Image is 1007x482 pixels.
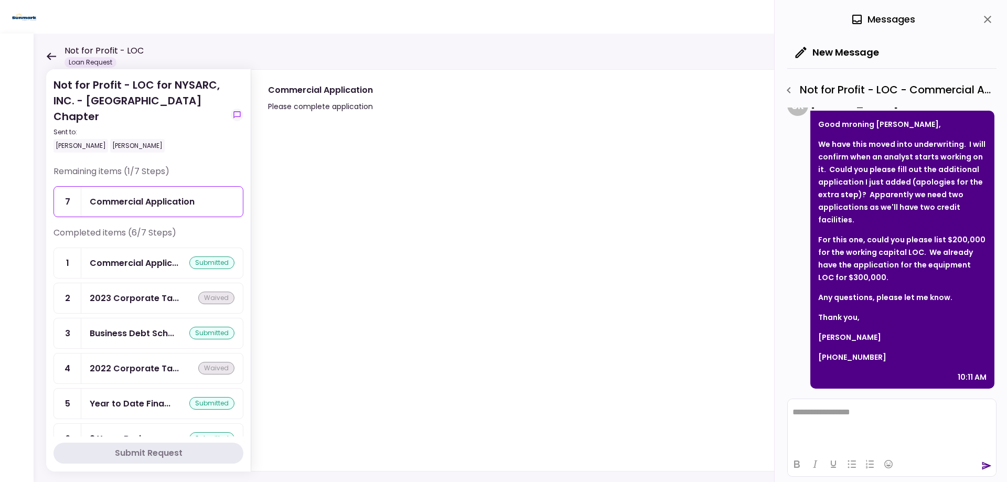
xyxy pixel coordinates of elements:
[90,327,174,340] div: Business Debt Schedule
[818,138,987,226] p: We have this moved into underwriting. I will confirm when an analyst starts working on it. Could ...
[806,457,824,472] button: Italic
[65,57,116,68] div: Loan Request
[53,139,108,153] div: [PERSON_NAME]
[251,69,986,472] div: Commercial ApplicationPlease complete applicationshow-messages
[115,447,183,459] div: Submit Request
[53,165,243,186] div: Remaining items (1/7 Steps)
[53,227,243,248] div: Completed items (6/7 Steps)
[90,256,178,270] div: Commercial Application
[880,457,897,472] button: Emojis
[818,311,987,324] p: Thank you,
[843,457,861,472] button: Bullet list
[65,45,144,57] h1: Not for Profit - LOC
[53,423,243,454] a: 63 Years Business Tax Returnssubmitted
[198,292,234,304] div: waived
[788,399,996,452] iframe: Rich Text Area
[979,10,997,28] button: close
[198,362,234,374] div: waived
[268,83,373,97] div: Commercial Application
[788,457,806,472] button: Bold
[54,187,81,217] div: 7
[90,195,195,208] div: Commercial Application
[824,457,842,472] button: Underline
[54,283,81,313] div: 2
[110,139,165,153] div: [PERSON_NAME]
[818,291,987,304] p: Any questions, please let me know.
[53,127,227,137] div: Sent to:
[189,256,234,269] div: submitted
[231,109,243,121] button: show-messages
[53,443,243,464] button: Submit Request
[818,331,987,344] p: [PERSON_NAME]
[981,460,992,471] button: send
[268,100,373,113] div: Please complete application
[787,39,887,66] button: New Message
[54,354,81,383] div: 4
[958,371,987,383] div: 10:11 AM
[818,233,987,284] p: For this one, could you please list $200,000 for the working capital LOC. We already have the app...
[54,389,81,419] div: 5
[53,353,243,384] a: 42022 Corporate Tax Returnswaived
[818,351,987,363] p: [PHONE_NUMBER]
[53,283,243,314] a: 22023 Corporate Tax Returnswaived
[861,457,879,472] button: Numbered list
[53,318,243,349] a: 3Business Debt Schedulesubmitted
[780,81,997,99] div: Not for Profit - LOC - Commercial Application
[90,432,167,445] div: 3 Years Business Tax Returns
[90,362,179,375] div: 2022 Corporate Tax Returns
[53,248,243,279] a: 1Commercial Applicationsubmitted
[818,118,987,131] p: Good mroning [PERSON_NAME],
[53,77,227,153] div: Not for Profit - LOC for NYSARC, INC. - [GEOGRAPHIC_DATA] Chapter
[851,12,915,27] div: Messages
[54,248,81,278] div: 1
[53,388,243,419] a: 5Year to Date Financialssubmitted
[90,292,179,305] div: 2023 Corporate Tax Returns
[53,186,243,217] a: 7Commercial Application
[189,397,234,410] div: submitted
[189,327,234,339] div: submitted
[268,130,967,467] iframe: jotform-iframe
[90,397,170,410] div: Year to Date Financials
[10,9,38,25] img: Partner icon
[54,318,81,348] div: 3
[189,432,234,445] div: submitted
[54,424,81,454] div: 6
